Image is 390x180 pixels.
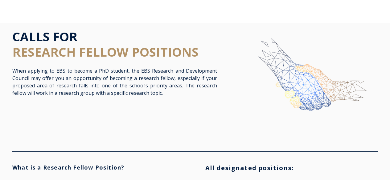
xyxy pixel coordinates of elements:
img: img-ebs-hand [237,29,378,137]
h3: All designated positions: [205,164,378,172]
h3: What is a Research Fellow Position? [12,164,185,171]
h1: CALLS FOR [12,29,217,60]
span: When applying to EBS to become a PhD student, the EBS Research and Development Council may offer ... [12,67,217,96]
span: RESEARCH FELLOW POSITIONS [12,43,199,60]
